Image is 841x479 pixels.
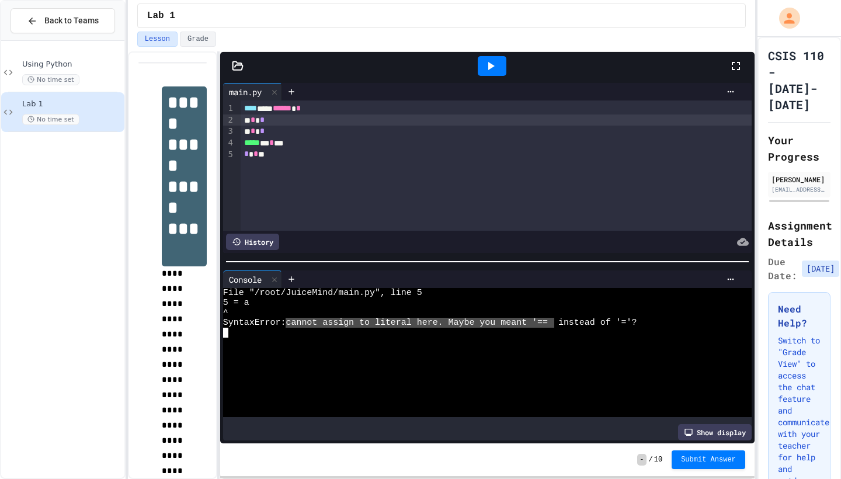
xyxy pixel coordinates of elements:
[802,261,839,277] span: [DATE]
[147,9,175,23] span: Lab 1
[137,32,178,47] button: Lesson
[286,318,548,328] span: cannot assign to literal here. Maybe you meant '==
[548,318,637,328] span: ' instead of '='?
[22,74,79,85] span: No time set
[223,308,228,318] span: ^
[767,5,803,32] div: My Account
[22,99,122,109] span: Lab 1
[22,60,122,70] span: Using Python
[672,450,745,469] button: Submit Answer
[180,32,216,47] button: Grade
[223,126,235,137] div: 3
[44,15,99,27] span: Back to Teams
[768,47,830,113] h1: CSIS 110 - [DATE]-[DATE]
[22,114,79,125] span: No time set
[223,273,267,286] div: Console
[681,455,736,464] span: Submit Answer
[637,454,646,466] span: -
[768,255,797,283] span: Due Date:
[768,217,830,250] h2: Assignment Details
[223,270,282,288] div: Console
[768,132,830,165] h2: Your Progress
[223,288,422,298] span: File "/root/JuiceMind/main.py", line 5
[223,114,235,126] div: 2
[223,86,267,98] div: main.py
[778,302,821,330] h3: Need Help?
[223,83,282,100] div: main.py
[649,455,653,464] span: /
[226,234,279,250] div: History
[772,174,827,185] div: [PERSON_NAME]
[223,103,235,114] div: 1
[678,424,752,440] div: Show display
[654,455,662,464] span: 10
[223,137,235,149] div: 4
[223,318,286,328] span: SyntaxError:
[772,185,827,194] div: [EMAIL_ADDRESS][DOMAIN_NAME]
[11,8,115,33] button: Back to Teams
[223,149,235,161] div: 5
[223,298,249,308] span: 5 = a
